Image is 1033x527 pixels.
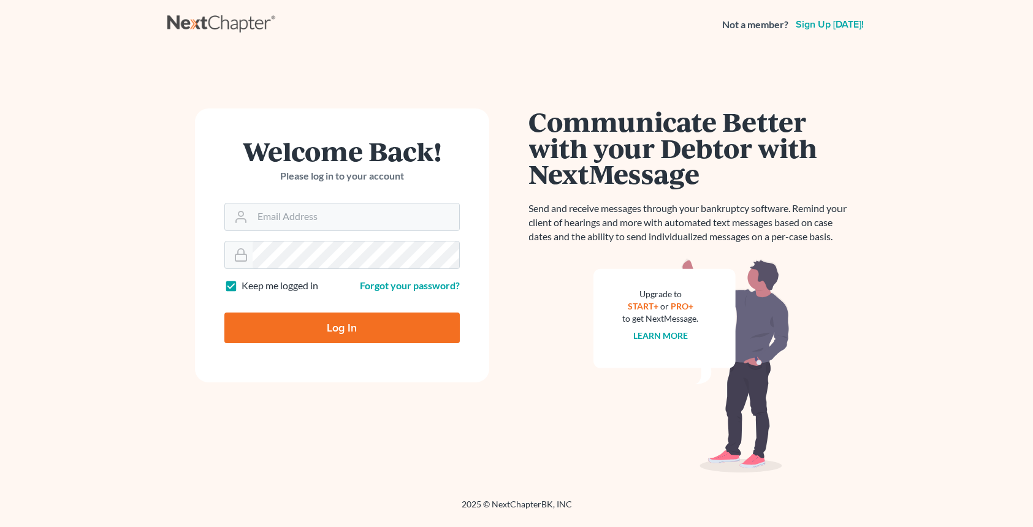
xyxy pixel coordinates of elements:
[628,301,658,311] a: START+
[529,202,854,244] p: Send and receive messages through your bankruptcy software. Remind your client of hearings and mo...
[224,313,460,343] input: Log In
[242,279,318,293] label: Keep me logged in
[623,313,699,325] div: to get NextMessage.
[253,203,459,230] input: Email Address
[167,498,866,520] div: 2025 © NextChapterBK, INC
[224,138,460,164] h1: Welcome Back!
[224,169,460,183] p: Please log in to your account
[529,108,854,187] h1: Communicate Better with your Debtor with NextMessage
[722,18,788,32] strong: Not a member?
[660,301,669,311] span: or
[593,259,790,473] img: nextmessage_bg-59042aed3d76b12b5cd301f8e5b87938c9018125f34e5fa2b7a6b67550977c72.svg
[360,279,460,291] a: Forgot your password?
[793,20,866,29] a: Sign up [DATE]!
[671,301,693,311] a: PRO+
[633,330,688,341] a: Learn more
[623,288,699,300] div: Upgrade to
